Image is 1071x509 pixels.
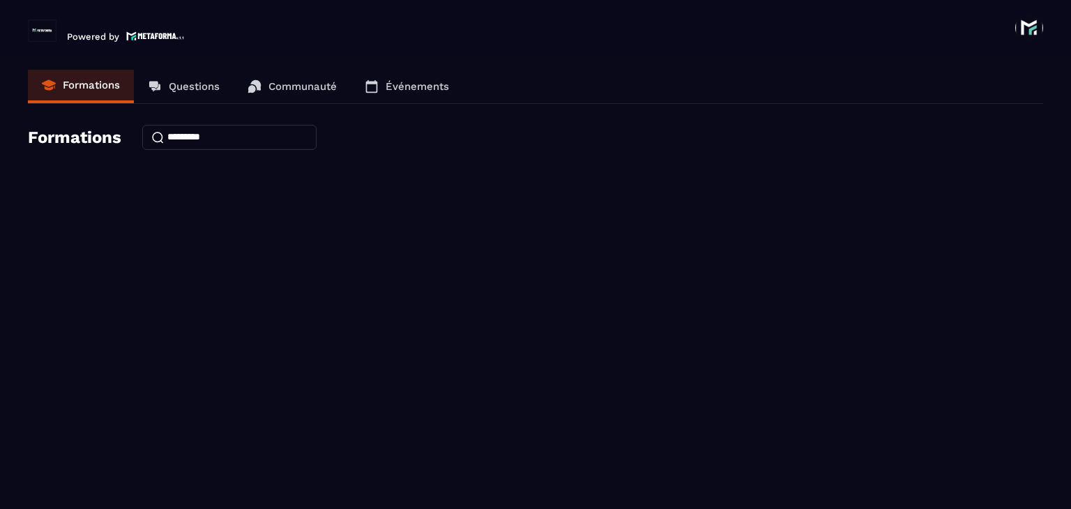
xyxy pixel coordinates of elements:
[63,79,120,91] p: Formations
[67,31,119,42] p: Powered by
[268,80,337,93] p: Communauté
[28,128,121,147] h4: Formations
[28,70,134,103] a: Formations
[386,80,449,93] p: Événements
[351,70,463,103] a: Événements
[134,70,234,103] a: Questions
[169,80,220,93] p: Questions
[234,70,351,103] a: Communauté
[126,30,185,42] img: logo
[28,20,56,42] img: logo-branding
